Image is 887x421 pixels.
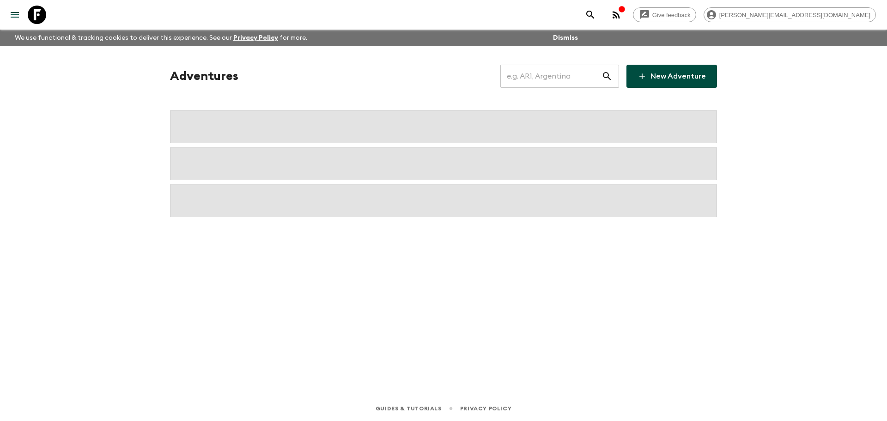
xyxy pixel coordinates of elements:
[6,6,24,24] button: menu
[626,65,717,88] a: New Adventure
[647,12,696,18] span: Give feedback
[170,67,238,85] h1: Adventures
[551,31,580,44] button: Dismiss
[233,35,278,41] a: Privacy Policy
[11,30,311,46] p: We use functional & tracking cookies to deliver this experience. See our for more.
[460,403,511,414] a: Privacy Policy
[581,6,600,24] button: search adventures
[704,7,876,22] div: [PERSON_NAME][EMAIL_ADDRESS][DOMAIN_NAME]
[633,7,696,22] a: Give feedback
[500,63,601,89] input: e.g. AR1, Argentina
[376,403,442,414] a: Guides & Tutorials
[714,12,875,18] span: [PERSON_NAME][EMAIL_ADDRESS][DOMAIN_NAME]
